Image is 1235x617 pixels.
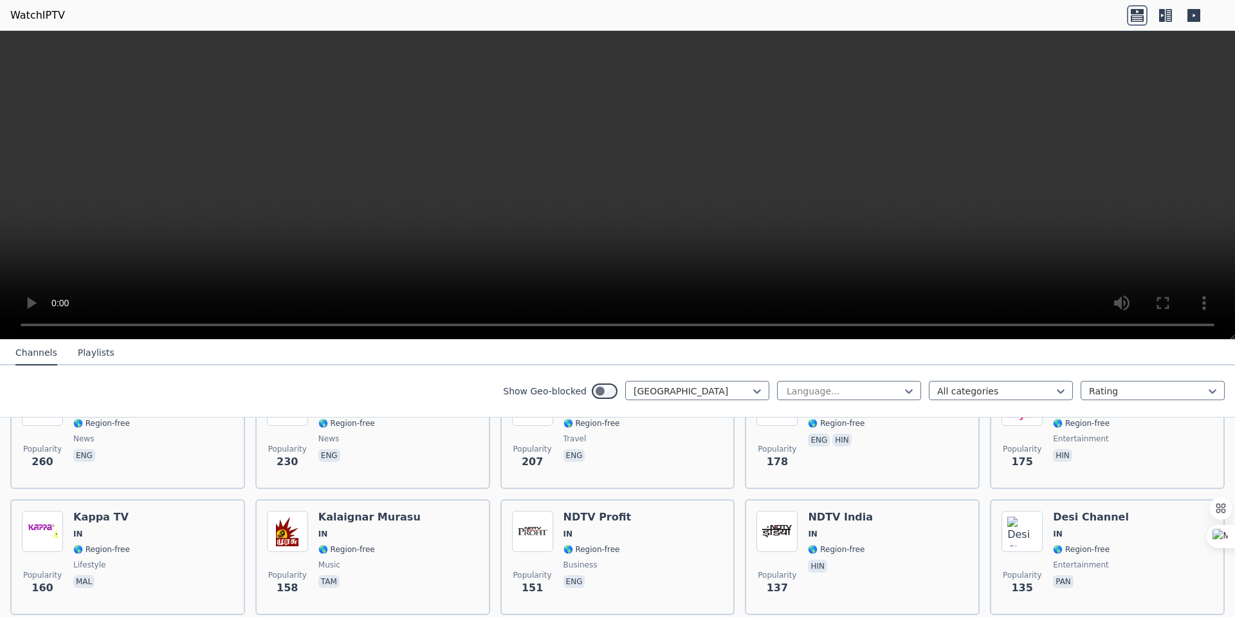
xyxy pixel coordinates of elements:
[32,580,53,596] span: 160
[318,418,375,428] span: 🌎 Region-free
[1053,575,1074,588] p: pan
[1053,560,1109,570] span: entertainment
[267,511,308,552] img: Kalaignar Murasu
[522,454,543,470] span: 207
[563,529,573,539] span: IN
[1053,418,1110,428] span: 🌎 Region-free
[318,529,328,539] span: IN
[808,511,873,524] h6: NDTV India
[808,418,864,428] span: 🌎 Region-free
[808,529,818,539] span: IN
[522,580,543,596] span: 151
[318,434,339,444] span: news
[512,511,553,552] img: NDTV Profit
[1011,454,1032,470] span: 175
[73,544,130,555] span: 🌎 Region-free
[808,544,864,555] span: 🌎 Region-free
[268,570,307,580] span: Popularity
[563,418,620,428] span: 🌎 Region-free
[15,341,57,365] button: Channels
[1053,529,1063,539] span: IN
[318,560,340,570] span: music
[318,575,340,588] p: tam
[318,544,375,555] span: 🌎 Region-free
[832,434,852,447] p: hin
[1003,444,1041,454] span: Popularity
[23,570,62,580] span: Popularity
[73,418,130,428] span: 🌎 Region-free
[1011,580,1032,596] span: 135
[22,511,63,552] img: Kappa TV
[563,449,585,462] p: eng
[32,454,53,470] span: 260
[767,454,788,470] span: 178
[78,341,114,365] button: Playlists
[73,434,94,444] span: news
[1053,544,1110,555] span: 🌎 Region-free
[1002,511,1043,552] img: Desi Channel
[318,511,421,524] h6: Kalaignar Murasu
[1053,434,1109,444] span: entertainment
[73,529,83,539] span: IN
[563,560,598,570] span: business
[268,444,307,454] span: Popularity
[73,560,105,570] span: lifestyle
[277,580,298,596] span: 158
[318,449,340,462] p: eng
[23,444,62,454] span: Popularity
[513,444,552,454] span: Popularity
[277,454,298,470] span: 230
[563,544,620,555] span: 🌎 Region-free
[73,575,95,588] p: mal
[1053,511,1129,524] h6: Desi Channel
[10,8,65,23] a: WatchIPTV
[808,434,830,447] p: eng
[513,570,552,580] span: Popularity
[563,511,632,524] h6: NDTV Profit
[808,560,827,573] p: hin
[503,385,587,398] label: Show Geo-blocked
[767,580,788,596] span: 137
[563,434,587,444] span: travel
[1003,570,1041,580] span: Popularity
[563,575,585,588] p: eng
[1053,449,1072,462] p: hin
[73,449,95,462] p: eng
[758,570,796,580] span: Popularity
[73,511,130,524] h6: Kappa TV
[758,444,796,454] span: Popularity
[756,511,798,552] img: NDTV India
